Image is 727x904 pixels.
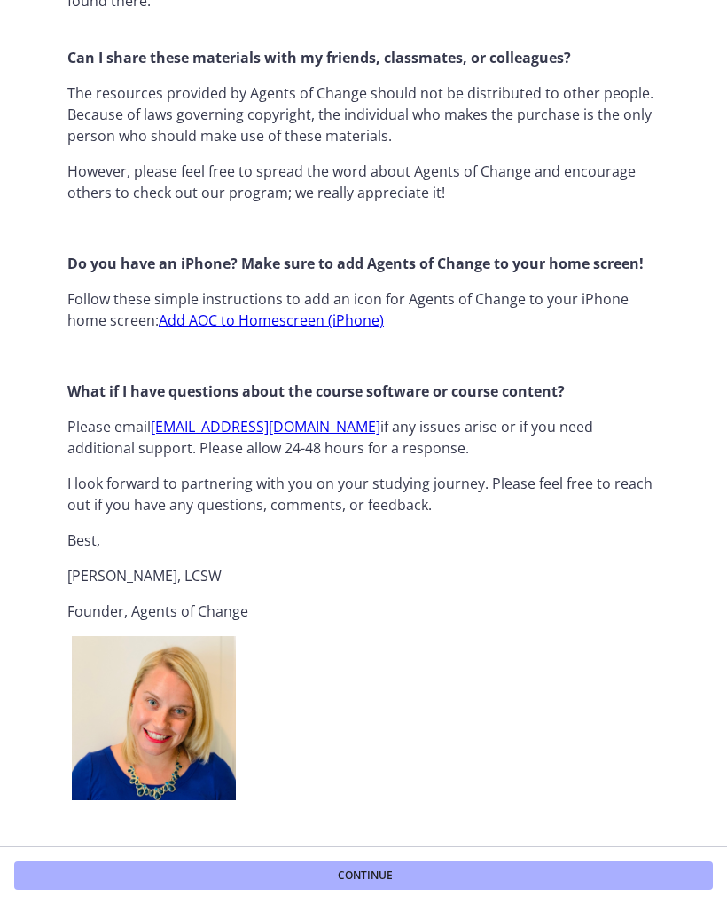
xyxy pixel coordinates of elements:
button: Show settings menu [557,303,592,334]
p: Best, [67,530,660,551]
a: [EMAIL_ADDRESS][DOMAIN_NAME] [151,417,380,436]
button: Continue [14,861,713,890]
p: Please email if any issues arise or if you need additional support. Please allow 24-48 hours for ... [67,416,660,459]
p: Follow these simple instructions to add an icon for Agents of Change to your iPhone home screen: [67,288,660,331]
strong: What if I have questions about the course software or course content? [67,381,565,401]
p: The resources provided by Agents of Change should not be distributed to other people. Because of ... [67,83,660,146]
strong: Do you have an iPhone? Make sure to add Agents of Change to your home screen! [67,254,644,273]
p: Founder, Agents of Change [67,601,660,622]
p: I look forward to partnering with you on your studying journey. Please feel free to reach out if ... [67,473,660,515]
div: Playbar [77,303,549,334]
p: However, please feel free to spread the word about Agents of Change and encourage others to check... [67,161,660,203]
span: Continue [338,869,393,883]
p: [PERSON_NAME], LCSW [67,565,660,586]
a: Add AOC to Homescreen (iPhone) [159,311,384,330]
strong: Can I share these materials with my friends, classmates, or colleagues? [67,48,571,67]
img: 1617799957543.jpg [72,636,236,800]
